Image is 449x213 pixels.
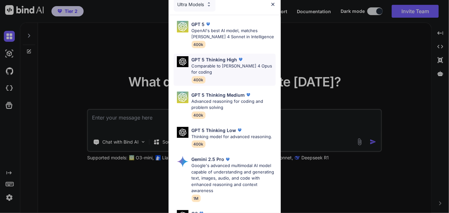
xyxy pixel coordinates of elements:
[192,28,276,40] p: OpenAI's best AI model, matches [PERSON_NAME] 4 Sonnet in Intelligence
[192,98,276,111] p: Advanced reasoning for coding and problem solving
[192,140,206,148] span: 400k
[192,41,206,48] span: 400k
[192,21,205,28] p: GPT 5
[237,56,244,63] img: premium
[192,76,206,84] span: 400k
[192,56,237,63] p: GPT 5 Thinking High
[192,111,206,119] span: 400k
[236,127,243,133] img: premium
[177,156,188,167] img: Pick Models
[192,156,225,163] p: Gemini 2.5 Pro
[192,195,201,202] span: 1M
[177,56,188,67] img: Pick Models
[245,92,252,98] img: premium
[177,127,188,138] img: Pick Models
[205,21,211,27] img: premium
[206,2,212,7] img: Pick Models
[177,92,188,103] img: Pick Models
[192,163,276,194] p: Google's advanced multimodal AI model capable of understanding and generating text, images, audio...
[192,63,276,75] p: Comparable to [PERSON_NAME] 4 Opus for coding
[192,127,236,134] p: GPT 5 Thinking Low
[192,134,272,140] p: Thinking model for advanced reasoning.
[270,2,276,7] img: close
[177,21,188,32] img: Pick Models
[192,92,245,98] p: GPT 5 Thinking Medium
[225,156,231,163] img: premium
